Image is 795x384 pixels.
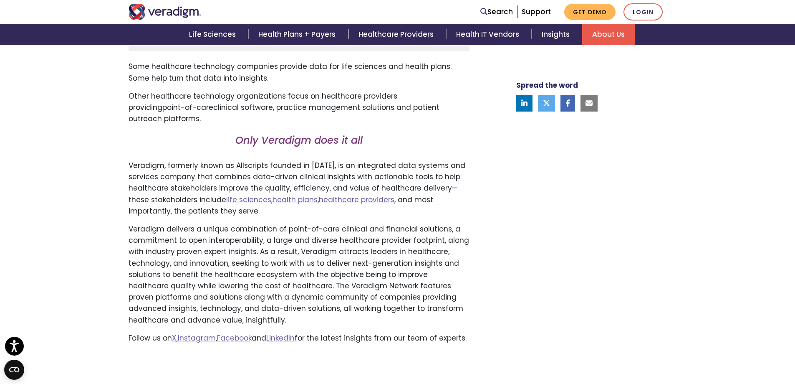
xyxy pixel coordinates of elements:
a: life sciences [226,195,271,205]
img: Veradigm logo [129,4,202,20]
p: Some healthcare technology companies provide data for life sciences and health plans. Some help t... [129,61,469,84]
a: Instagram [178,333,216,343]
p: Follow us on , , and for the latest insights from our team of experts. [129,333,469,344]
p: Other healthcare technology organizations focus on healthcare providers providing clinical softwa... [129,91,469,125]
span: point-of-care [162,102,213,112]
em: Only Veradigm does it all [235,133,363,147]
a: Support [522,7,551,17]
strong: Spread the word [516,80,578,90]
a: Health Plans + Payers [248,24,348,45]
a: LinkedIn [266,333,295,343]
p: Veradigm delivers a unique combination of point-of-care clinical and financial solutions, a commi... [129,224,469,326]
a: Healthcare Providers [348,24,446,45]
a: Login [623,3,663,20]
a: About Us [582,24,635,45]
a: Life Sciences [179,24,248,45]
a: X [172,333,177,343]
iframe: Drift Chat Widget [635,324,785,374]
a: Search [480,6,513,18]
a: Health IT Vendors [446,24,532,45]
a: Get Demo [564,4,616,20]
p: Veradigm, formerly known as Allscripts founded in [DATE], is an integrated data systems and servi... [129,160,469,217]
a: Insights [532,24,582,45]
a: health plans [273,195,318,205]
a: healthcare providers [319,195,394,205]
button: Open CMP widget [4,360,24,380]
a: Facebook [217,333,252,343]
